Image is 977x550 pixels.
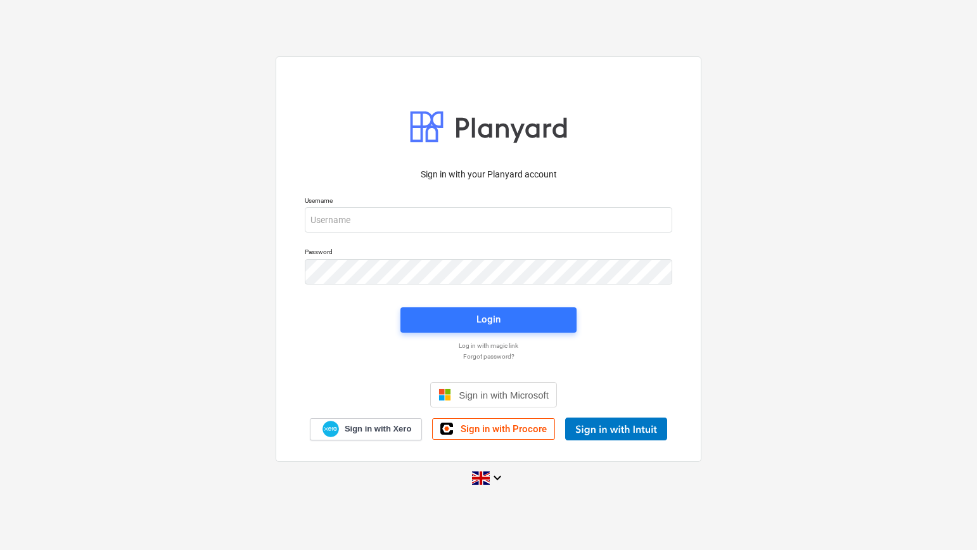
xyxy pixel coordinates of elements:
[459,390,549,400] span: Sign in with Microsoft
[345,423,411,435] span: Sign in with Xero
[305,196,672,207] p: Username
[298,342,679,350] a: Log in with magic link
[305,207,672,233] input: Username
[432,418,555,440] a: Sign in with Procore
[305,248,672,259] p: Password
[461,423,547,435] span: Sign in with Procore
[490,470,505,485] i: keyboard_arrow_down
[310,418,423,440] a: Sign in with Xero
[476,311,501,328] div: Login
[305,168,672,181] p: Sign in with your Planyard account
[400,307,577,333] button: Login
[438,388,451,401] img: Microsoft logo
[298,352,679,361] a: Forgot password?
[322,421,339,438] img: Xero logo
